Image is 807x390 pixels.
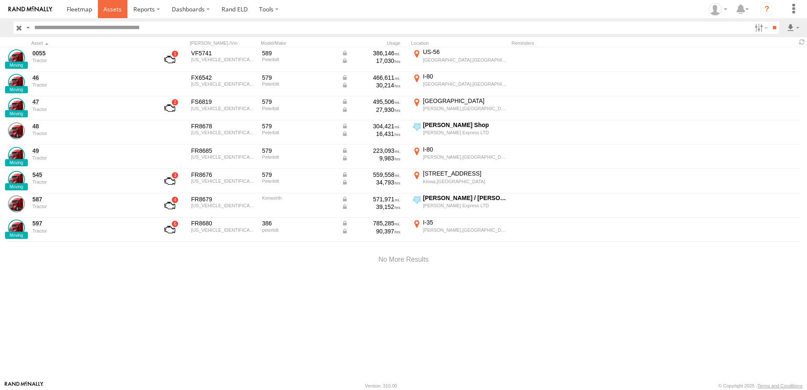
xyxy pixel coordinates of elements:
[423,219,507,226] div: I-35
[32,131,148,136] div: undefined
[262,147,336,154] div: 579
[262,49,336,57] div: 589
[423,81,507,87] div: [GEOGRAPHIC_DATA],[GEOGRAPHIC_DATA]
[786,22,800,34] label: Export results as...
[423,73,507,80] div: I-80
[423,57,507,63] div: [GEOGRAPHIC_DATA],[GEOGRAPHIC_DATA]
[32,155,148,160] div: undefined
[191,106,256,111] div: 1XPBDP9X0LD665787
[191,219,256,227] div: FR8680
[191,171,256,179] div: FR8676
[341,219,401,227] div: Data from Vehicle CANbus
[191,154,256,160] div: 1XPBD49X0RD687005
[423,121,507,129] div: [PERSON_NAME] Shop
[758,383,802,388] a: Terms and Conditions
[262,57,336,62] div: Peterbilt
[411,48,508,71] label: Click to View Current Location
[32,147,148,154] a: 49
[8,6,52,12] img: rand-logo.svg
[32,195,148,203] a: 587
[191,49,256,57] div: VF5741
[154,195,185,216] a: View Asset with Fault/s
[191,98,256,106] div: FS6819
[8,171,25,188] a: View Asset Details
[154,49,185,70] a: View Asset with Fault/s
[8,49,25,66] a: View Asset Details
[411,170,508,192] label: Click to View Current Location
[262,195,336,200] div: Kenworth
[262,98,336,106] div: 579
[191,147,256,154] div: FR8685
[423,48,507,56] div: US-56
[191,195,256,203] div: FR8679
[512,40,647,46] div: Reminders
[341,154,401,162] div: Data from Vehicle CANbus
[154,219,185,240] a: View Asset with Fault/s
[8,98,25,115] a: View Asset Details
[191,74,256,81] div: FX6542
[341,171,401,179] div: Data from Vehicle CANbus
[32,49,148,57] a: 0055
[411,146,508,168] label: Click to View Current Location
[411,40,508,46] div: Location
[341,49,401,57] div: Data from Vehicle CANbus
[760,3,774,16] i: ?
[32,179,148,184] div: undefined
[262,219,336,227] div: 386
[8,74,25,91] a: View Asset Details
[262,74,336,81] div: 579
[423,154,507,160] div: [PERSON_NAME],[GEOGRAPHIC_DATA]
[32,219,148,227] a: 597
[32,58,148,63] div: undefined
[341,147,401,154] div: Data from Vehicle CANbus
[262,81,336,87] div: Peterbilt
[190,40,257,46] div: [PERSON_NAME]./Vin
[8,219,25,236] a: View Asset Details
[191,179,256,184] div: 1XPBD49X8LD664773
[341,227,401,235] div: Data from Vehicle CANbus
[411,194,508,217] label: Click to View Current Location
[341,81,401,89] div: Data from Vehicle CANbus
[262,130,336,135] div: Peterbilt
[32,122,148,130] a: 48
[262,106,336,111] div: Peterbilt
[341,106,401,114] div: Data from Vehicle CANbus
[751,22,769,34] label: Search Filter Options
[262,227,336,233] div: peterbilt
[191,203,256,208] div: 1XDAD49X36J139868
[191,81,256,87] div: 1XPBDP9X5LD665686
[423,227,507,233] div: [PERSON_NAME],[GEOGRAPHIC_DATA]
[262,122,336,130] div: 579
[32,74,148,81] a: 46
[8,195,25,212] a: View Asset Details
[5,382,43,390] a: Visit our Website
[423,203,507,209] div: [PERSON_NAME] Express LTD
[24,22,31,34] label: Search Query
[8,147,25,164] a: View Asset Details
[32,204,148,209] div: undefined
[31,40,149,46] div: Click to Sort
[262,179,336,184] div: Peterbilt
[32,107,148,112] div: undefined
[154,171,185,191] a: View Asset with Fault/s
[341,195,401,203] div: Data from Vehicle CANbus
[262,154,336,160] div: Peterbilt
[191,227,256,233] div: 1XPHD49X1CD144649
[706,3,730,16] div: Tim Zylstra
[262,171,336,179] div: 579
[32,171,148,179] a: 545
[154,98,185,118] a: View Asset with Fault/s
[8,122,25,139] a: View Asset Details
[423,97,507,105] div: [GEOGRAPHIC_DATA]
[341,179,401,186] div: Data from Vehicle CANbus
[341,203,401,211] div: Data from Vehicle CANbus
[32,98,148,106] a: 47
[797,38,807,46] span: Refresh
[411,97,508,120] label: Click to View Current Location
[423,146,507,153] div: I-80
[341,57,401,65] div: Data from Vehicle CANbus
[341,130,401,138] div: Data from Vehicle CANbus
[423,170,507,177] div: [STREET_ADDRESS]
[340,40,408,46] div: Usage
[411,121,508,144] label: Click to View Current Location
